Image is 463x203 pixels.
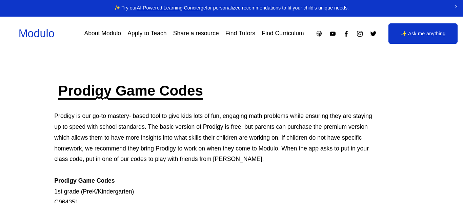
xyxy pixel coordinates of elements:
[127,28,166,40] a: Apply to Teach
[356,30,363,37] a: Instagram
[329,30,336,37] a: YouTube
[173,28,219,40] a: Share a resource
[58,83,203,99] a: Prodigy Game Codes
[262,28,304,40] a: Find Curriculum
[137,5,206,11] a: AI-Powered Learning Concierge
[225,28,255,40] a: Find Tutors
[316,30,323,37] a: Apple Podcasts
[343,30,350,37] a: Facebook
[19,27,55,40] a: Modulo
[84,28,121,40] a: About Modulo
[388,23,458,44] a: ✨ Ask me anything
[370,30,377,37] a: Twitter
[54,177,115,184] strong: Prodigy Game Codes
